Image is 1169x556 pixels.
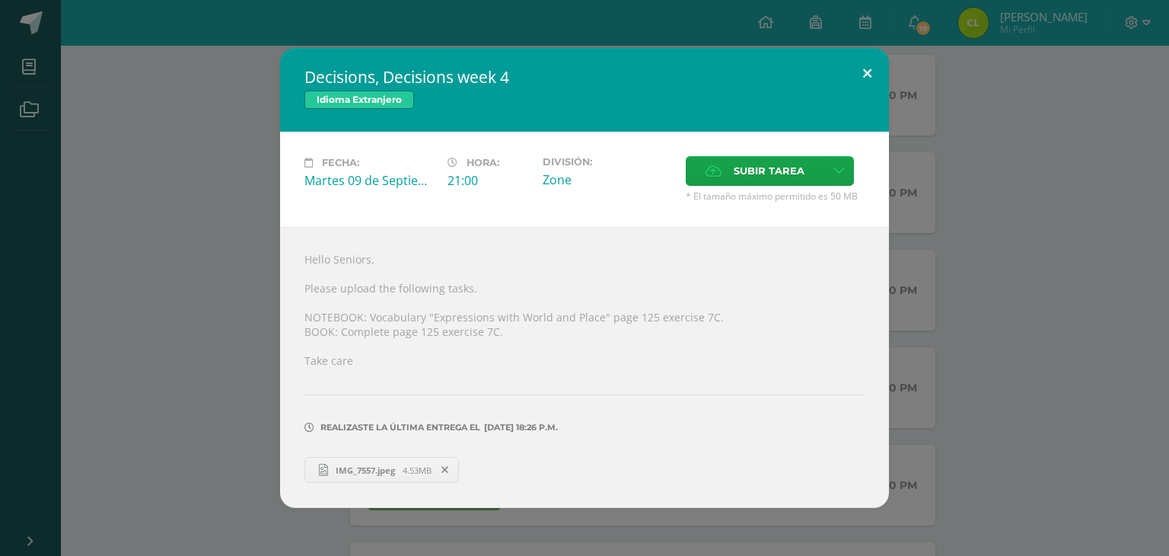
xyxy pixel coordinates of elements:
[846,48,889,100] button: Close (Esc)
[686,190,865,203] span: * El tamaño máximo permitido es 50 MB
[304,172,435,189] div: Martes 09 de Septiembre
[543,156,674,168] label: División:
[280,227,889,508] div: Hello Seniors, Please upload the following tasks. NOTEBOOK: Vocabulary "Expressions with World an...
[304,66,865,88] h2: Decisions, Decisions week 4
[403,465,432,476] span: 4.53MB
[467,157,499,168] span: Hora:
[304,457,459,483] a: IMG_7557.jpeg 4.53MB
[432,462,458,478] span: Remover entrega
[734,157,804,185] span: Subir tarea
[543,171,674,188] div: Zone
[322,157,359,168] span: Fecha:
[448,172,530,189] div: 21:00
[328,465,403,476] span: IMG_7557.jpeg
[304,91,414,109] span: Idioma Extranjero
[480,427,558,428] span: [DATE] 18:26 p.m.
[320,422,480,433] span: Realizaste la última entrega el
